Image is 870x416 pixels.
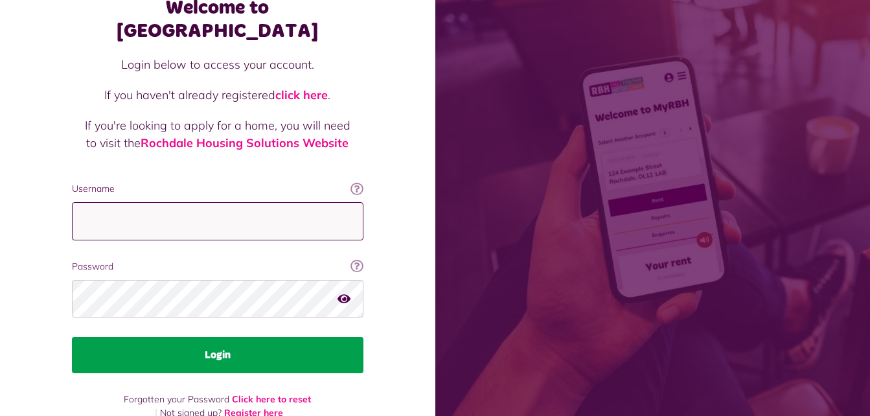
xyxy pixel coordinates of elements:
p: Login below to access your account. [85,56,350,73]
button: Login [72,337,363,373]
a: Click here to reset [232,393,311,405]
p: If you haven't already registered . [85,86,350,104]
p: If you're looking to apply for a home, you will need to visit the [85,117,350,152]
a: click here [275,87,328,102]
span: Forgotten your Password [124,393,229,405]
label: Username [72,182,363,196]
a: Rochdale Housing Solutions Website [141,135,349,150]
label: Password [72,260,363,273]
